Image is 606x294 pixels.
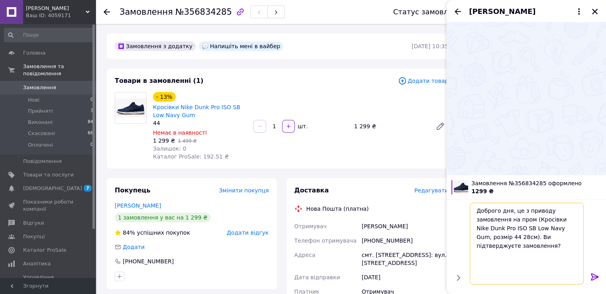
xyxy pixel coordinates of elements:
img: Кросівки Nike Dunk Pro ISO SB Low Navy Gum [115,98,146,118]
div: смт. [STREET_ADDRESS]: вул. [STREET_ADDRESS] [360,248,450,270]
span: Покупець [115,186,151,194]
span: 0 [90,141,93,149]
span: Скасовані [28,130,55,137]
span: 84% [123,229,135,236]
span: Замовлення та повідомлення [23,63,96,77]
span: 1 499 ₴ [178,138,196,144]
time: [DATE] 10:35 [412,43,448,49]
a: Редагувати [432,118,448,134]
span: Головна [23,49,45,57]
span: Замовлення [23,84,56,91]
div: Повернутися назад [104,8,110,16]
span: Каталог ProSale [23,247,66,254]
span: №356834285 [175,7,232,17]
span: [DEMOGRAPHIC_DATA] [23,185,82,192]
span: Додати відгук [227,229,269,236]
span: Додати товар [398,76,448,85]
button: Закрити [590,7,600,16]
span: Замовлення [120,7,173,17]
span: Управління сайтом [23,274,74,288]
div: [DATE] [360,270,450,284]
span: Нові [28,96,39,104]
textarea: Доброго дня, це з приводу замовлення на пром (Кросівки Nike Dunk Pro ISO SB Low Navy Gum, розмір ... [470,203,584,284]
span: Оплачені [28,141,53,149]
input: Пошук [4,28,94,42]
div: Напишіть мені в вайбер [199,41,283,51]
span: ФОП Матвієнко Євген Ігорович [26,5,86,12]
a: Кросівки Nike Dunk Pro ISO SB Low Navy Gum [153,104,240,118]
span: [PERSON_NAME] [469,6,535,17]
span: Товари та послуги [23,171,74,178]
button: Показати кнопки [453,272,463,283]
img: 6454364127_w100_h100_krossovki-nike-dunk.jpg [454,180,468,194]
img: :speech_balloon: [202,43,208,49]
span: Товари в замовленні (1) [115,77,204,84]
span: Аналітика [23,260,51,267]
span: Показники роботи компанії [23,198,74,213]
span: Немає в наявності [153,129,207,136]
button: [PERSON_NAME] [469,6,584,17]
span: Покупці [23,233,45,240]
div: 44 [153,119,247,127]
div: Нова Пошта (платна) [304,205,371,213]
span: Телефон отримувача [294,237,357,244]
span: Виконані [28,119,53,126]
span: Замовлення №356834285 оформлено [471,179,601,187]
div: [PHONE_NUMBER] [122,257,175,265]
div: шт. [296,122,308,130]
span: 1299 ₴ [471,188,494,194]
div: успішних покупок [115,229,190,237]
span: Отримувач [294,223,327,229]
span: 66 [88,130,93,137]
div: [PERSON_NAME] [360,219,450,233]
span: Адреса [294,252,316,258]
span: 84 [88,119,93,126]
div: Ваш ID: 4059171 [26,12,96,19]
span: 7 [84,185,92,192]
div: - 13% [153,92,176,102]
div: Статус замовлення [393,8,467,16]
span: Додати [123,244,145,250]
div: Замовлення з додатку [115,41,196,51]
div: [PHONE_NUMBER] [360,233,450,248]
span: Доставка [294,186,329,194]
div: 1 замовлення у вас на 1 299 ₴ [115,213,211,222]
a: [PERSON_NAME] [115,202,161,209]
span: Залишок: 0 [153,145,186,152]
span: Змінити покупця [219,187,269,194]
span: 0 [90,96,93,104]
span: Дата відправки [294,274,340,280]
div: 1 299 ₴ [351,121,429,132]
span: Редагувати [414,187,448,194]
span: Відгуки [23,220,44,227]
span: 1 299 ₴ [153,137,175,144]
span: Прийняті [28,108,53,115]
button: Назад [453,7,463,16]
span: Каталог ProSale: 192.51 ₴ [153,153,229,160]
span: Повідомлення [23,158,62,165]
span: 3 [90,108,93,115]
